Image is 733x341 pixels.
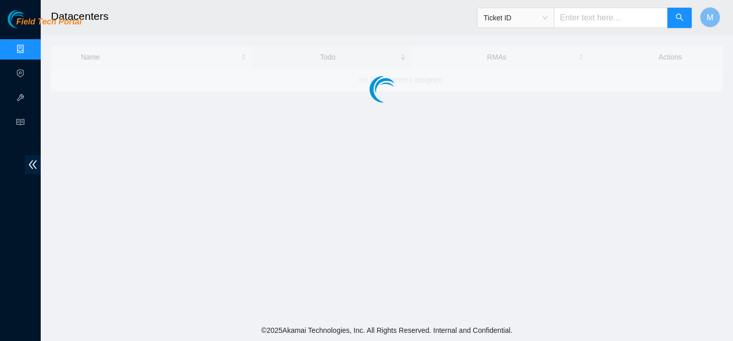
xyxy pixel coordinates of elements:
[25,155,41,174] span: double-left
[41,320,733,341] footer: © 2025 Akamai Technologies, Inc. All Rights Reserved. Internal and Confidential.
[8,18,81,32] a: Akamai TechnologiesField Tech Portal
[667,8,692,28] button: search
[675,13,684,23] span: search
[707,11,713,24] span: M
[554,8,668,28] input: Enter text here...
[700,7,720,27] button: M
[16,17,81,27] span: Field Tech Portal
[16,113,24,134] span: read
[8,10,51,28] img: Akamai Technologies
[484,10,548,25] span: Ticket ID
